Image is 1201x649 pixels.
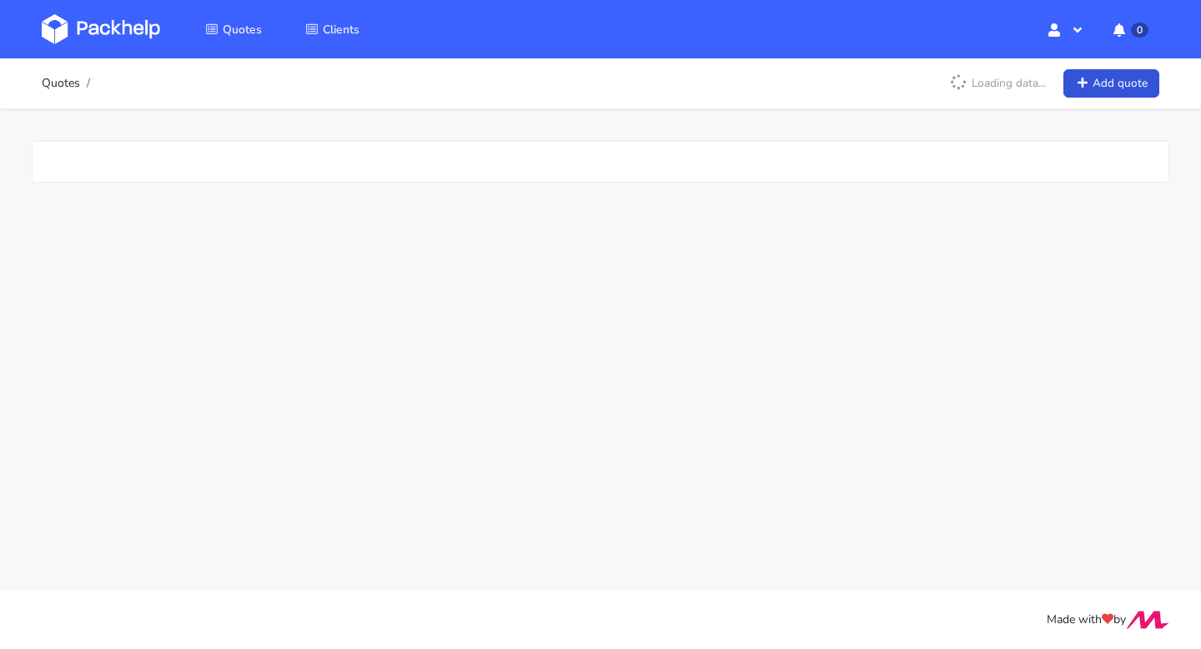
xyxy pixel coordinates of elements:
[185,14,282,44] a: Quotes
[42,67,95,100] nav: breadcrumb
[42,77,80,90] a: Quotes
[1063,69,1159,98] a: Add quote
[285,14,379,44] a: Clients
[20,611,1181,630] div: Made with by
[1126,611,1169,629] img: Move Closer
[223,22,262,38] span: Quotes
[1131,23,1148,38] span: 0
[323,22,359,38] span: Clients
[42,14,160,44] img: Dashboard
[1100,14,1159,44] button: 0
[942,69,1054,98] p: Loading data...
